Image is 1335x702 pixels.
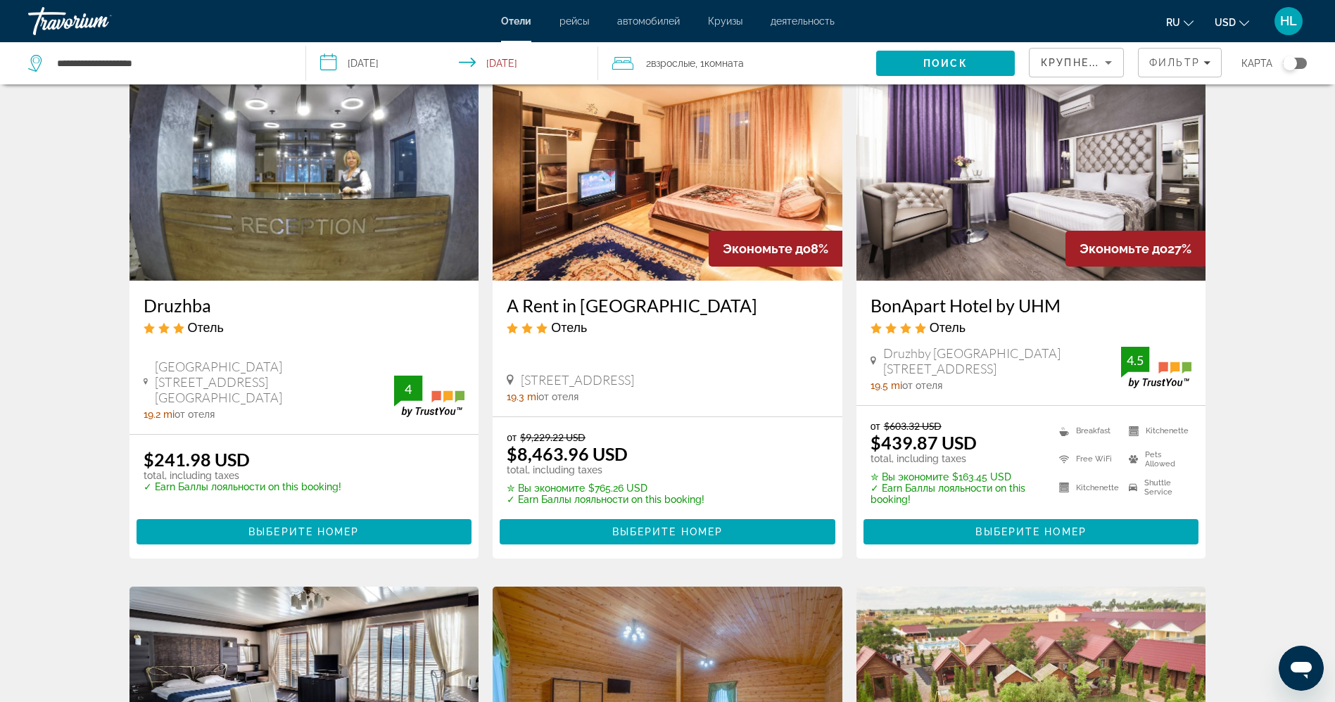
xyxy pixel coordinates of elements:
button: Select check in and out date [306,42,598,84]
a: автомобилей [617,15,680,27]
span: Фильтр [1149,57,1200,68]
span: Druzhby [GEOGRAPHIC_DATA][STREET_ADDRESS] [883,345,1121,376]
span: Выберите номер [248,526,359,537]
span: Комната [704,58,744,69]
span: Отель [551,319,587,335]
div: 8% [709,231,842,267]
iframe: Кнопка для запуску вікна повідомлень [1279,646,1324,691]
p: total, including taxes [144,470,341,481]
span: от [507,431,517,443]
li: Kitchenette [1052,477,1122,498]
button: Search [876,51,1015,76]
a: Отели [501,15,531,27]
a: Выберите номер [137,523,472,538]
span: 19.2 mi [144,409,175,420]
p: total, including taxes [871,453,1042,464]
span: 19.5 mi [871,380,902,391]
span: ✮ Вы экономите [871,471,949,483]
img: Druzhba [129,56,479,281]
img: TrustYou guest rating badge [1121,347,1191,388]
p: $765.26 USD [507,483,704,494]
a: деятельность [771,15,835,27]
p: ✓ Earn Баллы лояльности on this booking! [144,481,341,492]
span: Крупнейшие сбережения [1041,57,1212,68]
button: Выберите номер [863,519,1199,544]
li: Shuttle Service [1122,477,1191,498]
a: A Rent in [GEOGRAPHIC_DATA] [507,295,828,316]
button: Filters [1138,48,1222,77]
a: Выберите номер [500,523,835,538]
div: 3 star Hotel [144,319,465,335]
span: 2 [646,53,695,73]
button: Выберите номер [500,519,835,544]
div: 4 [394,381,422,397]
p: $163.45 USD [871,471,1042,483]
span: Взрослые [651,58,695,69]
button: Travelers: 2 adults, 0 children [598,42,876,84]
p: ✓ Earn Баллы лояльности on this booking! [871,483,1042,505]
p: ✓ Earn Баллы лояльности on this booking! [507,494,704,505]
ins: $241.98 USD [144,449,250,470]
del: $9,229.22 USD [520,431,586,443]
button: Change currency [1215,12,1249,32]
img: A Rent in Kiev [493,56,842,281]
a: Druzhba [144,295,465,316]
button: User Menu [1270,6,1307,36]
span: от отеля [538,391,578,402]
li: Kitchenette [1122,420,1191,441]
span: HL [1280,14,1297,28]
span: от отеля [902,380,942,391]
span: 19.3 mi [507,391,538,402]
span: от [871,420,880,432]
ins: $439.87 USD [871,432,977,453]
li: Free WiFi [1052,449,1122,470]
img: TrustYou guest rating badge [394,376,464,417]
a: BonApart Hotel by UHM [871,295,1192,316]
del: $603.32 USD [884,420,942,432]
ins: $8,463.96 USD [507,443,628,464]
span: Выберите номер [975,526,1086,537]
a: Выберите номер [863,523,1199,538]
p: total, including taxes [507,464,704,476]
a: рейсы [559,15,589,27]
div: 3 star Hotel [507,319,828,335]
span: от отеля [175,409,215,420]
span: Выберите номер [612,526,723,537]
li: Pets Allowed [1122,449,1191,470]
span: Отель [930,319,966,335]
span: Поиск [923,58,968,69]
span: Экономьте до [723,241,811,256]
span: Экономьте до [1080,241,1168,256]
div: 4.5 [1121,352,1149,369]
button: Выберите номер [137,519,472,544]
span: Отель [188,319,224,335]
span: ✮ Вы экономите [507,483,585,494]
input: Search hotel destination [56,53,284,74]
a: Travorium [28,3,169,39]
button: Change language [1166,12,1194,32]
li: Breakfast [1052,420,1122,441]
button: Toggle map [1272,57,1307,70]
mat-select: Sort by [1041,54,1112,71]
div: 4 star Hotel [871,319,1192,335]
img: BonApart Hotel by UHM [856,56,1206,281]
span: , 1 [695,53,744,73]
a: Круизы [708,15,742,27]
div: 27% [1065,231,1206,267]
span: USD [1215,17,1236,28]
span: ru [1166,17,1180,28]
span: [STREET_ADDRESS] [521,372,634,388]
span: [GEOGRAPHIC_DATA][STREET_ADDRESS][GEOGRAPHIC_DATA] [155,359,394,405]
span: карта [1241,53,1272,73]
